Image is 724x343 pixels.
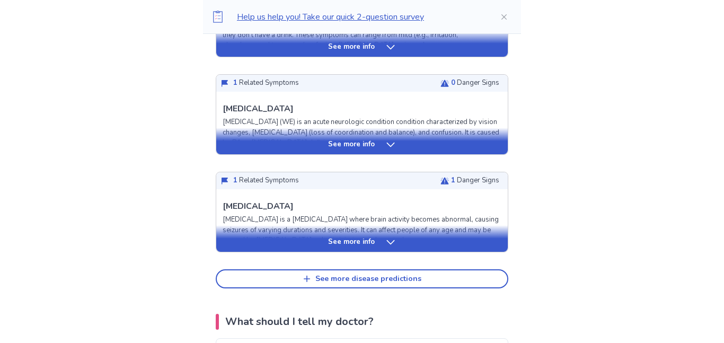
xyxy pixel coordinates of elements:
span: 1 [233,78,237,87]
p: [MEDICAL_DATA] [223,102,294,115]
p: Related Symptoms [233,78,299,89]
p: See more info [328,42,375,52]
p: See more info [328,139,375,150]
span: 0 [451,78,455,87]
p: [MEDICAL_DATA] is a [MEDICAL_DATA] where brain activity becomes abnormal, causing seizures of var... [223,215,501,246]
p: Related Symptoms [233,175,299,186]
p: See more info [328,237,375,248]
p: [MEDICAL_DATA] [223,200,294,213]
span: 1 [233,175,237,185]
p: Danger Signs [451,78,499,89]
div: See more disease predictions [315,275,421,284]
p: Help us help you! Take our quick 2-question survey [237,11,483,23]
p: [MEDICAL_DATA] (WE) is an acute neurologic condition condition characterized by vision changes, [... [223,117,501,148]
span: 1 [451,175,455,185]
p: What should I tell my doctor? [225,314,374,330]
p: Danger Signs [451,175,499,186]
button: See more disease predictions [216,269,508,288]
